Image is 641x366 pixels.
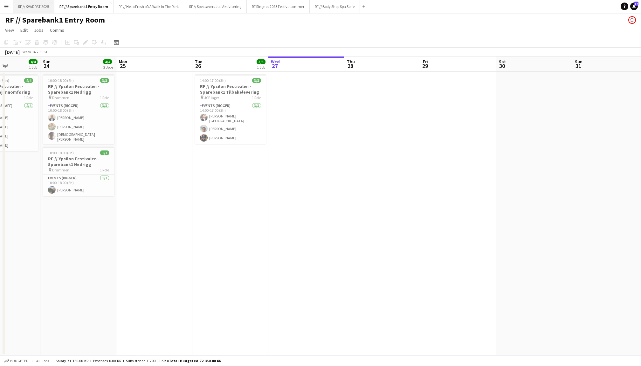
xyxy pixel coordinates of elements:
div: 1 Job [257,65,265,70]
span: Sun [43,59,51,64]
button: Budgeted [3,357,30,364]
app-card-role: Events (Rigger)3/310:00-18:00 (8h)[PERSON_NAME][PERSON_NAME][DEMOGRAPHIC_DATA][PERSON_NAME] [43,102,114,144]
span: 37 [634,2,638,6]
span: 10:00-18:00 (8h) [48,150,74,155]
div: 2 Jobs [103,65,113,70]
app-card-role: Events (Rigger)3/314:00-17:00 (3h)[PERSON_NAME][GEOGRAPHIC_DATA][PERSON_NAME][PERSON_NAME] [195,102,266,144]
span: 31 [574,62,582,70]
span: Drammen [52,95,69,100]
span: 1 Role [252,95,261,100]
button: RF // KVADRAT 2025 [13,0,54,13]
span: 30 [498,62,506,70]
span: 3/3 [252,78,261,83]
span: 4/4 [29,59,38,64]
button: RF // Specsavers Juli Aktivisering [184,0,247,13]
span: All jobs [35,358,50,363]
a: View [3,26,17,34]
span: 14:00-17:00 (3h) [200,78,226,83]
app-job-card: 10:00-18:00 (8h)1/1RF // Ypsilon Festivalen - Sparebank1 Nedrigg Drammen1 RoleEvents (Rigger)1/11... [43,147,114,196]
span: Fri [423,59,428,64]
div: [DATE] [5,49,20,55]
span: 29 [422,62,428,70]
span: 1 Role [100,95,109,100]
span: Sat [499,59,506,64]
span: 25 [118,62,127,70]
span: 1 Role [100,168,109,172]
div: 1 Job [29,65,37,70]
span: 27 [270,62,280,70]
span: Comms [50,27,64,33]
h3: RF // Ypsilon Festivalen - Sparebank1 Nedrigg [43,83,114,95]
a: 37 [630,3,638,10]
div: Salary 71 150.00 KR + Expenses 0.00 KR + Subsistence 1 200.00 KR = [56,358,221,363]
span: 1/1 [100,150,109,155]
span: Week 34 [21,50,37,54]
app-job-card: 10:00-18:00 (8h)3/3RF // Ypsilon Festivalen - Sparebank1 Nedrigg Drammen1 RoleEvents (Rigger)3/31... [43,74,114,144]
div: CEST [39,50,48,54]
h3: RF // Ypsilon Festivalen - Sparebank1 Tilbakelevering [195,83,266,95]
h3: RF // Ypsilon Festivalen - Sparebank1 Nedrigg [43,156,114,167]
span: 1 Role [24,95,33,100]
a: Jobs [31,26,46,34]
span: 24 [42,62,51,70]
span: Jobs [34,27,44,33]
a: Comms [47,26,67,34]
button: RF // Hello Fresh på A Walk In The Park [114,0,184,13]
span: 28 [346,62,355,70]
button: RF // Body Shop Spa Serie [310,0,360,13]
span: Mon [119,59,127,64]
span: JCP lager [204,95,219,100]
button: RF // Sparebank1 Entry Room [54,0,114,13]
span: Tue [195,59,202,64]
span: Drammen [52,168,69,172]
span: 10:00-18:00 (8h) [48,78,74,83]
span: Thu [347,59,355,64]
span: Edit [20,27,28,33]
span: Sun [575,59,582,64]
app-user-avatar: Marit Holvik [628,16,636,24]
app-job-card: 14:00-17:00 (3h)3/3RF // Ypsilon Festivalen - Sparebank1 Tilbakelevering JCP lager1 RoleEvents (R... [195,74,266,144]
span: Total Budgeted 72 350.00 KR [169,358,221,363]
span: 26 [194,62,202,70]
span: 4/4 [24,78,33,83]
app-card-role: Events (Rigger)1/110:00-18:00 (8h)[PERSON_NAME] [43,175,114,196]
span: 4/4 [103,59,112,64]
span: 3/3 [257,59,265,64]
h1: RF // Sparebank1 Entry Room [5,15,105,25]
span: 3/3 [100,78,109,83]
a: Edit [18,26,30,34]
span: View [5,27,14,33]
span: Budgeted [10,359,29,363]
button: RF Ringnes 2025 Festivalsommer [247,0,310,13]
span: Wed [271,59,280,64]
